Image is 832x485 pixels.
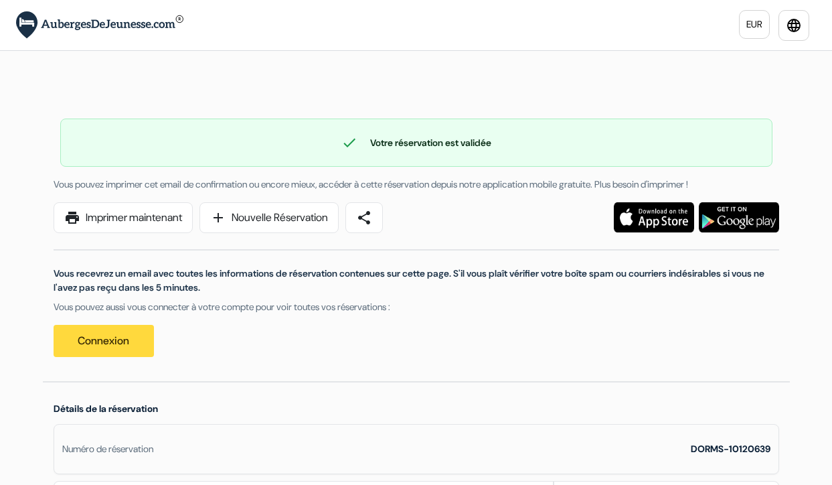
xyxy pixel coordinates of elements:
[54,178,688,190] span: Vous pouvez imprimer cet email de confirmation ou encore mieux, accéder à cette réservation depui...
[16,11,183,39] img: AubergesDeJeunesse.com
[199,202,339,233] a: addNouvelle Réservation
[210,210,226,226] span: add
[54,325,154,357] a: Connexion
[786,17,802,33] i: language
[739,10,770,39] a: EUR
[61,135,772,151] div: Votre réservation est validée
[345,202,383,233] a: share
[54,202,193,233] a: printImprimer maintenant
[54,300,779,314] p: Vous pouvez aussi vous connecter à votre compte pour voir toutes vos réservations :
[64,210,80,226] span: print
[699,202,779,232] img: Téléchargez l'application gratuite
[691,443,770,455] strong: DORMS-10120639
[356,210,372,226] span: share
[62,442,153,456] div: Numéro de réservation
[778,10,809,41] a: language
[341,135,357,151] span: check
[614,202,694,232] img: Téléchargez l'application gratuite
[54,267,779,295] p: Vous recevrez un email avec toutes les informations de réservation contenues sur cette page. S'il...
[54,403,158,415] span: Détails de la réservation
